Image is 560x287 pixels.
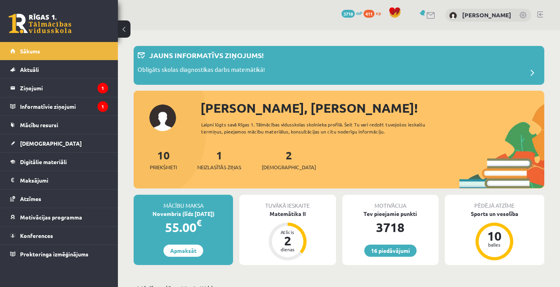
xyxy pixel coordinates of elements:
[10,245,108,263] a: Proktoringa izmēģinājums
[134,218,233,237] div: 55.00
[10,116,108,134] a: Mācību resursi
[9,14,72,33] a: Rīgas 1. Tālmācības vidusskola
[445,195,544,210] div: Pēdējā atzīme
[10,227,108,245] a: Konferences
[20,140,82,147] span: [DEMOGRAPHIC_DATA]
[20,250,88,258] span: Proktoringa izmēģinājums
[20,121,58,128] span: Mācību resursi
[364,10,375,18] span: 411
[138,65,265,76] p: Obligāts skolas diagnostikas darbs matemātikā!
[200,99,544,117] div: [PERSON_NAME], [PERSON_NAME]!
[10,153,108,171] a: Digitālie materiāli
[10,134,108,152] a: [DEMOGRAPHIC_DATA]
[196,217,202,229] span: €
[10,42,108,60] a: Sākums
[201,121,448,135] div: Laipni lūgts savā Rīgas 1. Tālmācības vidusskolas skolnieka profilā. Šeit Tu vari redzēt tuvojošo...
[97,83,108,93] i: 1
[10,171,108,189] a: Maksājumi
[356,10,362,16] span: mP
[10,190,108,208] a: Atzīmes
[364,245,417,257] a: 16 piedāvājumi
[150,163,177,171] span: Priekšmeti
[445,210,544,261] a: Sports un veselība 10 balles
[342,195,439,210] div: Motivācija
[376,10,381,16] span: xp
[20,66,39,73] span: Aktuāli
[483,242,506,247] div: balles
[342,10,355,18] span: 3718
[462,11,511,19] a: [PERSON_NAME]
[364,10,385,16] a: 411 xp
[134,195,233,210] div: Mācību maksa
[342,218,439,237] div: 3718
[449,12,457,20] img: Nikoletta Nikolajenko
[445,210,544,218] div: Sports un veselība
[276,234,299,247] div: 2
[239,195,336,210] div: Tuvākā ieskaite
[262,163,316,171] span: [DEMOGRAPHIC_DATA]
[197,163,241,171] span: Neizlasītās ziņas
[20,79,108,97] legend: Ziņojumi
[134,210,233,218] div: Novembris (līdz [DATE])
[20,195,41,202] span: Atzīmes
[20,158,67,165] span: Digitālie materiāli
[97,101,108,112] i: 1
[342,210,439,218] div: Tev pieejamie punkti
[10,97,108,115] a: Informatīvie ziņojumi1
[20,48,40,55] span: Sākums
[149,50,264,60] p: Jauns informatīvs ziņojums!
[276,247,299,252] div: dienas
[10,60,108,79] a: Aktuāli
[20,97,108,115] legend: Informatīvie ziņojumi
[197,148,241,171] a: 1Neizlasītās ziņas
[262,148,316,171] a: 2[DEMOGRAPHIC_DATA]
[138,50,540,81] a: Jauns informatīvs ziņojums! Obligāts skolas diagnostikas darbs matemātikā!
[20,214,82,221] span: Motivācijas programma
[20,232,53,239] span: Konferences
[10,208,108,226] a: Motivācijas programma
[20,171,108,189] legend: Maksājumi
[342,10,362,16] a: 3718 mP
[276,230,299,234] div: Atlicis
[10,79,108,97] a: Ziņojumi1
[239,210,336,261] a: Matemātika II Atlicis 2 dienas
[239,210,336,218] div: Matemātika II
[150,148,177,171] a: 10Priekšmeti
[483,230,506,242] div: 10
[163,245,203,257] a: Apmaksāt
